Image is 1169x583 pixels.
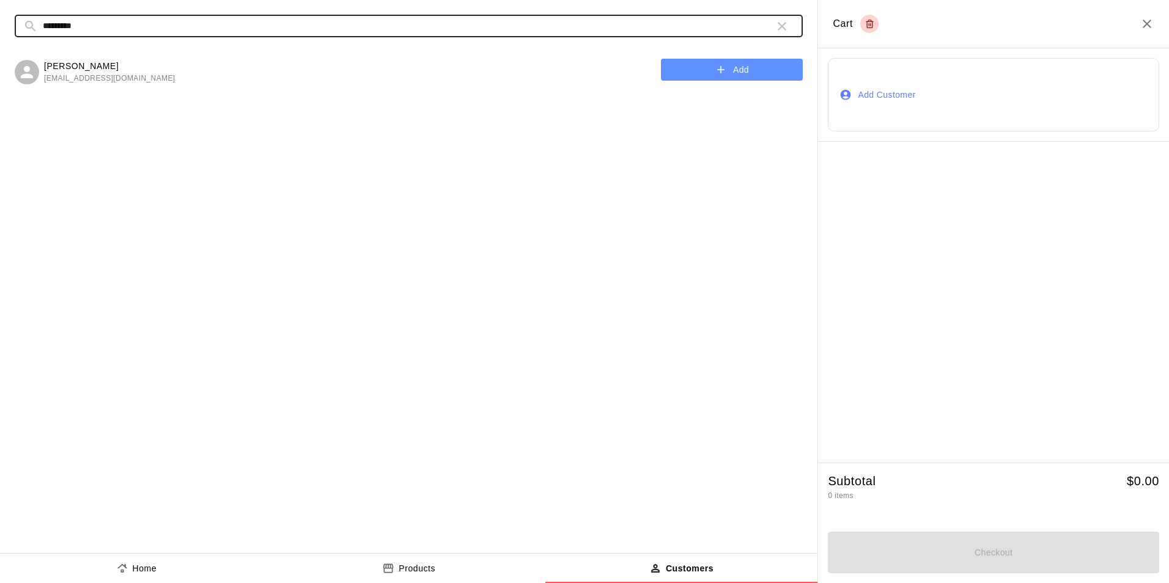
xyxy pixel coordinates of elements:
[44,73,175,85] span: [EMAIL_ADDRESS][DOMAIN_NAME]
[828,58,1159,131] button: Add Customer
[833,15,879,33] div: Cart
[661,59,803,81] button: Add
[666,562,714,575] p: Customers
[860,15,879,33] button: Empty cart
[399,562,435,575] p: Products
[828,473,876,490] h5: Subtotal
[44,60,175,73] p: [PERSON_NAME]
[1140,16,1154,31] button: Close
[133,562,157,575] p: Home
[1127,473,1159,490] h5: $ 0.00
[828,491,853,500] span: 0 items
